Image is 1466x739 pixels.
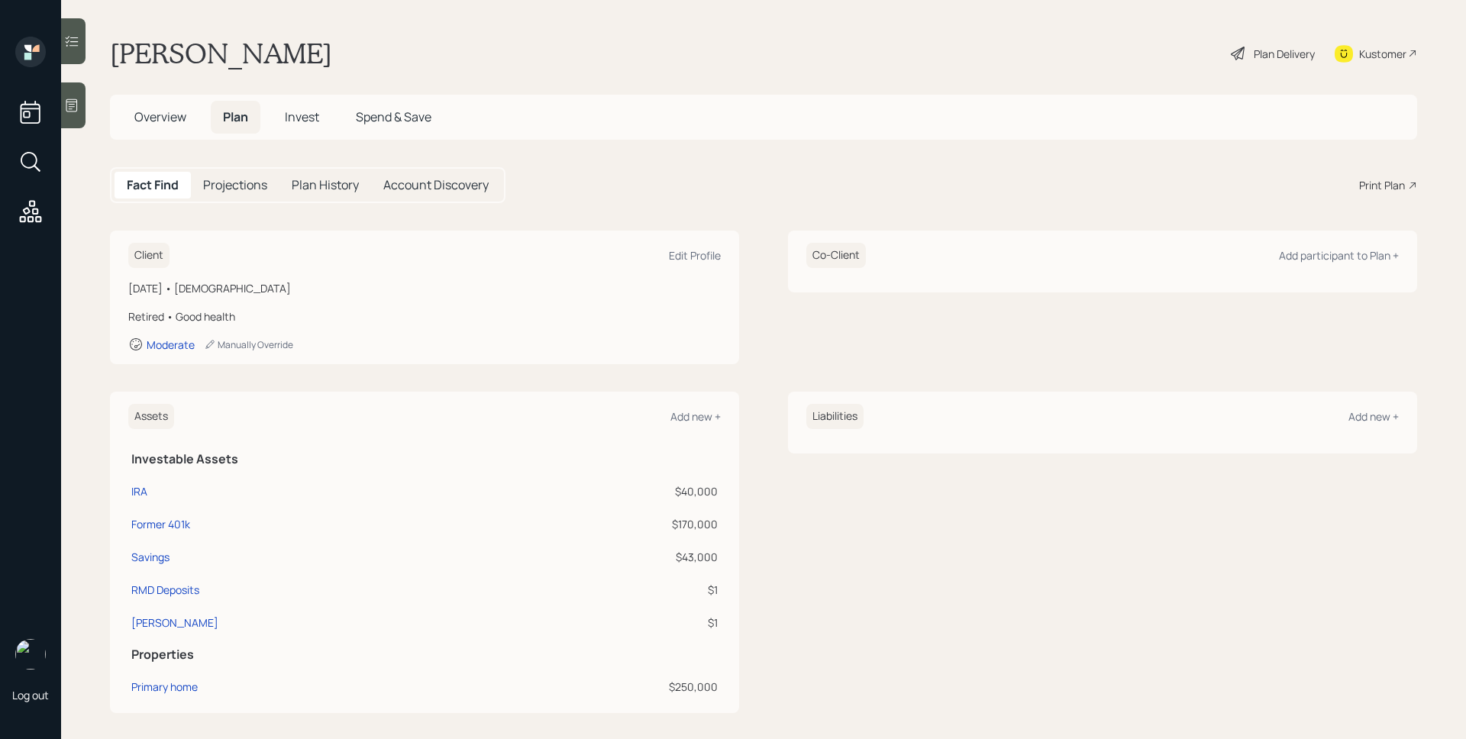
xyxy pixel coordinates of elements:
[356,108,431,125] span: Spend & Save
[110,37,332,70] h1: [PERSON_NAME]
[134,108,186,125] span: Overview
[670,409,721,424] div: Add new +
[204,338,293,351] div: Manually Override
[128,308,721,324] div: Retired • Good health
[131,452,718,466] h5: Investable Assets
[223,108,248,125] span: Plan
[504,483,718,499] div: $40,000
[504,582,718,598] div: $1
[131,582,199,598] div: RMD Deposits
[504,549,718,565] div: $43,000
[504,516,718,532] div: $170,000
[15,639,46,670] img: james-distasi-headshot.png
[1254,46,1315,62] div: Plan Delivery
[131,647,718,662] h5: Properties
[131,679,198,695] div: Primary home
[128,280,721,296] div: [DATE] • [DEMOGRAPHIC_DATA]
[127,178,179,192] h5: Fact Find
[131,549,170,565] div: Savings
[1348,409,1399,424] div: Add new +
[806,243,866,268] h6: Co-Client
[128,404,174,429] h6: Assets
[383,178,489,192] h5: Account Discovery
[1359,46,1406,62] div: Kustomer
[1359,177,1405,193] div: Print Plan
[128,243,170,268] h6: Client
[131,483,147,499] div: IRA
[285,108,319,125] span: Invest
[669,248,721,263] div: Edit Profile
[806,404,864,429] h6: Liabilities
[12,688,49,702] div: Log out
[131,516,190,532] div: Former 401k
[147,337,195,352] div: Moderate
[1279,248,1399,263] div: Add participant to Plan +
[504,679,718,695] div: $250,000
[131,615,218,631] div: [PERSON_NAME]
[504,615,718,631] div: $1
[292,178,359,192] h5: Plan History
[203,178,267,192] h5: Projections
